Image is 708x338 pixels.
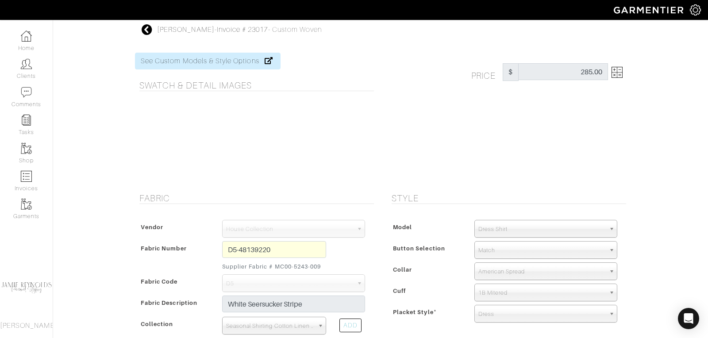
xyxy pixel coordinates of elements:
[21,87,32,98] img: comment-icon-a0a6a9ef722e966f86d9cbdc48e553b5cf19dbc54f86b18d962a5391bc8f6eb6.png
[222,262,326,271] small: Supplier Fabric # MC00-5243-009
[21,58,32,69] img: clients-icon-6bae9207a08558b7cb47a8932f037763ab4055f8c8b6bfacd5dc20c3e0201464.png
[141,242,187,255] span: Fabric Number
[478,284,605,302] span: 1B Mitered
[392,193,626,204] h5: Style
[21,199,32,210] img: garments-icon-b7da505a4dc4fd61783c78ac3ca0ef83fa9d6f193b1c9dc38574b1d14d53ca28.png
[21,115,32,126] img: reminder-icon-8004d30b9f0a5d33ae49ab947aed9ed385cf756f9e5892f1edd6e32f2345188e.png
[226,275,353,292] span: D5
[157,24,322,35] div: - - Custom Woven
[21,31,32,42] img: dashboard-icon-dbcd8f5a0b271acd01030246c82b418ddd0df26cd7fceb0bd07c9910d44c42f6.png
[135,53,281,69] a: See Custom Models & Style Options
[503,63,519,81] span: $
[678,308,699,329] div: Open Intercom Messenger
[141,296,197,309] span: Fabric Description
[478,263,605,280] span: American Spread
[478,242,605,259] span: Match
[139,193,374,204] h5: Fabric
[612,67,623,78] img: Open Price Breakdown
[141,275,178,288] span: Fabric Code
[478,305,605,323] span: Dress
[141,221,163,234] span: Vendor
[339,319,362,332] div: ADD
[393,242,445,255] span: Button Selection
[226,317,314,335] span: Seasonal Shirting Cotton Linen Seersucker V23011
[139,80,374,91] h5: Swatch & Detail Images
[478,220,605,238] span: Dress Shirt
[471,63,503,81] h5: Price
[141,318,173,330] span: Collection
[21,143,32,154] img: garments-icon-b7da505a4dc4fd61783c78ac3ca0ef83fa9d6f193b1c9dc38574b1d14d53ca28.png
[226,220,353,238] span: House Collection
[217,26,268,34] a: Invoice # 23017
[393,284,406,297] span: Cuff
[21,171,32,182] img: orders-icon-0abe47150d42831381b5fb84f609e132dff9fe21cb692f30cb5eec754e2cba89.png
[393,221,412,234] span: Model
[393,263,412,276] span: Collar
[393,306,437,319] span: Placket Style
[690,4,701,15] img: gear-icon-white-bd11855cb880d31180b6d7d6211b90ccbf57a29d726f0c71d8c61bd08dd39cc2.png
[157,26,215,34] a: [PERSON_NAME]
[609,2,690,18] img: garmentier-logo-header-white-b43fb05a5012e4ada735d5af1a66efaba907eab6374d6393d1fbf88cb4ef424d.png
